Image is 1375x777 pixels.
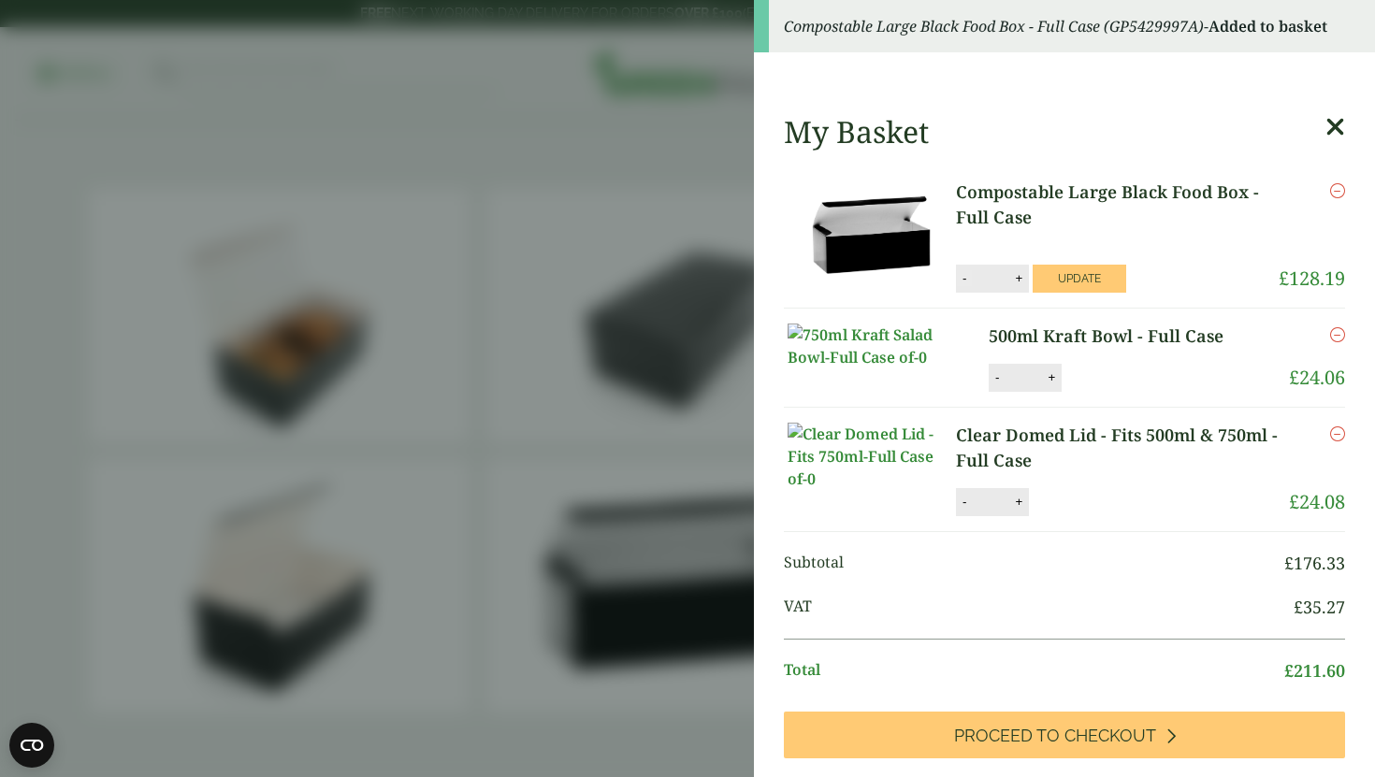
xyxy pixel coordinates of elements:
[1294,596,1303,618] span: £
[1279,266,1345,291] bdi: 128.19
[956,423,1289,473] a: Clear Domed Lid - Fits 500ml & 750ml - Full Case
[784,658,1284,683] span: Total
[784,114,929,150] h2: My Basket
[1284,659,1345,682] bdi: 211.60
[1279,266,1289,291] span: £
[1284,659,1294,682] span: £
[1033,265,1126,293] button: Update
[784,595,1294,620] span: VAT
[1330,423,1345,445] a: Remove this item
[1289,365,1299,390] span: £
[1042,369,1061,385] button: +
[1294,596,1345,618] bdi: 35.27
[989,324,1256,349] a: 500ml Kraft Bowl - Full Case
[1289,489,1299,514] span: £
[990,369,1005,385] button: -
[1209,16,1327,36] strong: Added to basket
[1009,270,1028,286] button: +
[784,16,1204,36] em: Compostable Large Black Food Box - Full Case (GP5429997A)
[784,551,1284,576] span: Subtotal
[9,723,54,768] button: Open CMP widget
[1289,365,1345,390] bdi: 24.06
[788,180,956,292] img: black food box
[957,494,972,510] button: -
[788,423,956,490] img: Clear Domed Lid - Fits 750ml-Full Case of-0
[956,180,1279,230] a: Compostable Large Black Food Box - Full Case
[788,324,956,368] img: 750ml Kraft Salad Bowl-Full Case of-0
[1284,552,1345,574] bdi: 176.33
[1330,180,1345,202] a: Remove this item
[1330,324,1345,346] a: Remove this item
[954,726,1156,746] span: Proceed to Checkout
[1289,489,1345,514] bdi: 24.08
[784,712,1345,758] a: Proceed to Checkout
[1284,552,1294,574] span: £
[957,270,972,286] button: -
[1009,494,1028,510] button: +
